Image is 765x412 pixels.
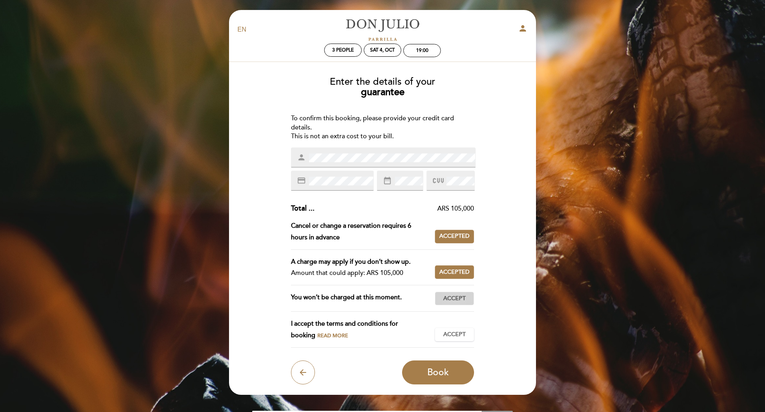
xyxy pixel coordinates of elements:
div: 19:00 [416,48,428,54]
a: [PERSON_NAME] [333,19,432,41]
span: 3 people [332,47,354,53]
i: person [297,153,306,162]
div: A charge may apply if you don’t show up. [291,256,429,268]
span: Read more [317,332,348,339]
b: guarantee [361,86,404,98]
div: ARS 105,000 [315,204,474,213]
button: Accept [435,328,474,341]
button: Accept [435,292,474,305]
span: Enter the details of your [330,76,435,88]
i: credit_card [297,176,306,185]
button: person [518,24,528,36]
span: Total ... [291,204,315,213]
i: arrow_back [298,368,308,377]
button: Book [402,360,474,384]
button: Accepted [435,265,474,279]
i: person [518,24,528,33]
span: Accepted [439,232,470,241]
div: To confirm this booking, please provide your credit card details. This is not an extra cost to yo... [291,114,474,141]
button: Accepted [435,230,474,243]
div: Cancel or change a reservation requires 6 hours in advance [291,220,435,243]
span: Accept [443,330,466,339]
span: Accept [443,295,466,303]
div: Amount that could apply: ARS 105,000 [291,267,429,279]
div: I accept the terms and conditions for booking [291,318,435,341]
button: arrow_back [291,360,315,384]
div: Sat 4, Oct [370,47,395,53]
span: Book [427,367,449,378]
div: You won’t be charged at this moment. [291,292,435,305]
span: Accepted [439,268,470,277]
i: date_range [383,176,392,185]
